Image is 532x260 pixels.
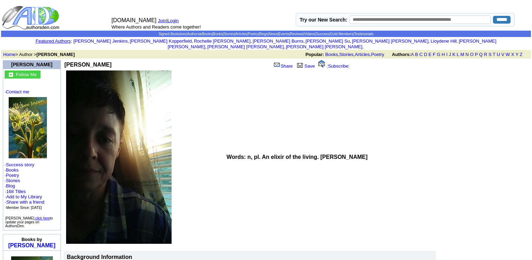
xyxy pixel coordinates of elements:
a: Events [278,32,289,36]
a: Follow Me [16,71,37,77]
a: Blog [6,183,15,188]
font: Where Authors and Readers come together! [111,24,201,30]
a: J [449,52,451,57]
a: [PERSON_NAME] [11,62,52,67]
a: L [457,52,459,57]
a: Testimonials [354,32,373,36]
a: V [501,52,505,57]
a: Home [3,52,15,57]
a: [PERSON_NAME] Su [306,38,350,44]
a: Share with a friend [6,199,44,205]
a: Contact me [6,89,29,94]
a: click here [35,216,50,220]
a: K [453,52,456,57]
font: i [193,39,194,43]
a: Stories [6,178,20,183]
a: Z [520,52,523,57]
img: library.gif [296,62,304,68]
font: · · · [5,194,44,210]
font: ] [348,63,350,69]
font: i [129,39,130,43]
a: P [475,52,477,57]
span: | | | | | | | | | | | | | | [159,32,373,36]
a: Stories [339,52,353,57]
a: 168 Titles [6,189,26,194]
a: O [470,52,474,57]
font: i [364,45,364,49]
a: [PERSON_NAME] Burns [252,38,303,44]
a: Success [316,32,329,36]
a: Books [6,167,19,173]
a: B [415,52,418,57]
font: | [166,18,181,23]
a: Articles [236,32,247,36]
a: Y [515,52,518,57]
img: gc.jpg [9,73,13,77]
font: · · · · · · [5,89,59,210]
img: logo_ad.gif [2,5,61,30]
a: [PERSON_NAME] Jenkins [73,38,128,44]
a: Signed Bookstore [159,32,186,36]
a: Add to My Library [6,194,42,199]
a: Featured Authors [36,38,71,44]
a: Subscribe [328,63,348,69]
a: G [437,52,440,57]
a: Rochelle [PERSON_NAME] [194,38,250,44]
a: [PERSON_NAME] Kopperfield [130,38,192,44]
a: [PERSON_NAME] [PERSON_NAME] [352,38,428,44]
b: [PERSON_NAME] [64,62,111,68]
a: Lloydene Hill [430,38,456,44]
a: M [460,52,464,57]
a: U [497,52,500,57]
a: Authors [187,32,199,36]
a: [PERSON_NAME] [PERSON_NAME] [286,44,362,49]
a: [PERSON_NAME] [PERSON_NAME] [168,38,496,49]
a: Login [167,18,179,23]
font: i [430,39,430,43]
a: Reviews [290,32,303,36]
a: Books [325,52,338,57]
font: : [36,38,72,44]
a: Gold Members [330,32,353,36]
a: Poetry [248,32,258,36]
a: A [411,52,414,57]
font: i [285,45,286,49]
a: Q [479,52,482,57]
a: eBooks [200,32,212,36]
img: 80082.jpg [8,97,47,159]
a: Share [273,63,293,69]
a: Books [213,32,223,36]
font: , , , , , , , , , , [73,38,496,49]
a: Videos [304,32,315,36]
font: i [458,39,459,43]
a: Stories [224,32,235,36]
a: Blogs [259,32,268,36]
font: [PERSON_NAME], to update your pages on AuthorsDen. [5,216,53,228]
a: Success story [6,162,34,167]
b: Authors: [392,52,411,57]
a: Poetry [371,52,384,57]
font: , , , [306,52,529,57]
label: Try our New Search: [300,17,347,23]
img: share_page.gif [274,62,280,68]
a: H [442,52,445,57]
font: Follow Me [16,72,37,77]
a: News [269,32,277,36]
a: [PERSON_NAME] [PERSON_NAME] [207,44,284,49]
font: [DOMAIN_NAME] [111,17,156,23]
a: Articles [355,52,370,57]
font: · [5,189,44,210]
b: Background Information [67,254,132,260]
a: Save [295,63,315,69]
b: Words: n, pl. An elixir of the living. [PERSON_NAME] [226,154,367,160]
font: i [252,39,252,43]
a: N [466,52,469,57]
a: X [511,52,514,57]
a: F [433,52,436,57]
a: I [446,52,448,57]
